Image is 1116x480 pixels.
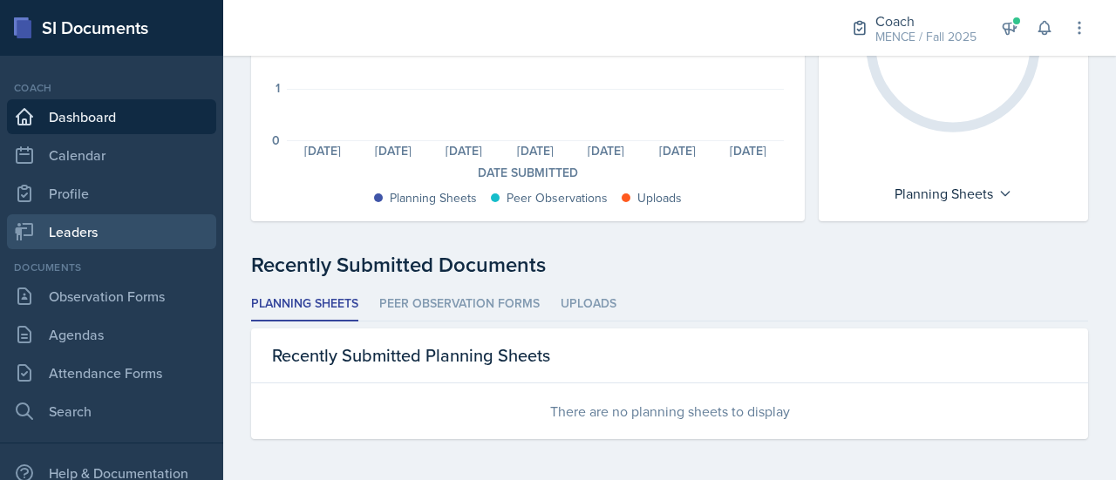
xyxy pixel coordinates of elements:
a: Search [7,394,216,429]
a: Agendas [7,317,216,352]
div: [DATE] [712,145,783,157]
div: Uploads [637,189,682,207]
text: 0% [932,21,975,66]
div: [DATE] [287,145,357,157]
div: Documents [7,260,216,275]
div: There are no planning sheets to display [251,383,1088,439]
a: Dashboard [7,99,216,134]
a: Observation Forms [7,279,216,314]
div: Recently Submitted Documents [251,249,1088,281]
div: Coach [7,80,216,96]
a: Attendance Forms [7,355,216,390]
div: Planning Sheets [390,189,477,207]
li: Uploads [561,287,616,321]
div: Peer Observations [507,189,608,207]
div: [DATE] [429,145,500,157]
a: Calendar [7,138,216,172]
div: 0 [272,134,280,146]
div: Coach [875,10,976,31]
a: Profile [7,176,216,211]
div: [DATE] [571,145,642,157]
div: Recently Submitted Planning Sheets [251,328,1088,383]
div: 1 [276,82,280,94]
div: Planning Sheets [886,179,1021,207]
div: Date Submitted [272,164,784,182]
div: MENCE / Fall 2025 [875,28,976,46]
div: [DATE] [500,145,570,157]
div: [DATE] [357,145,428,157]
div: [DATE] [642,145,712,157]
li: Peer Observation Forms [379,287,540,321]
a: Leaders [7,214,216,249]
li: Planning Sheets [251,287,358,321]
